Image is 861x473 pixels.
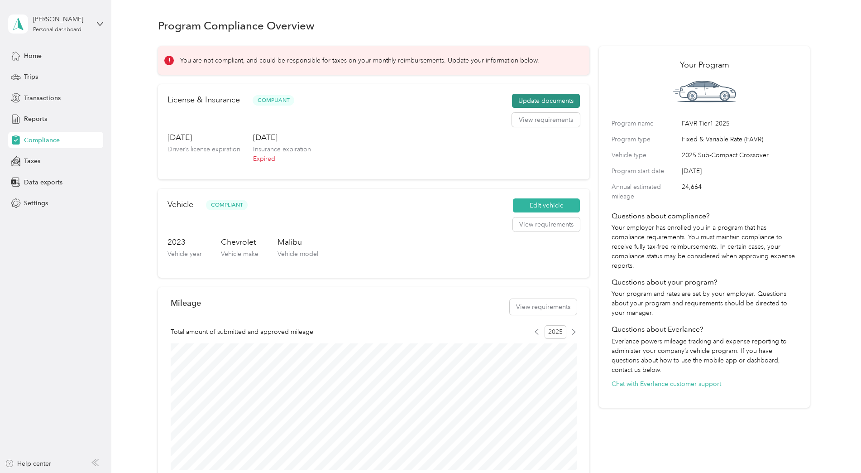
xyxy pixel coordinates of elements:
span: [DATE] [682,166,797,176]
span: Taxes [24,156,40,166]
p: Everlance powers mileage tracking and expense reporting to administer your company’s vehicle prog... [612,337,797,375]
button: View requirements [510,299,577,315]
span: Data exports [24,178,62,187]
span: Compliant [206,200,248,210]
p: Your program and rates are set by your employer. Questions about your program and requirements sh... [612,289,797,318]
h2: Mileage [171,298,201,308]
span: Compliance [24,135,60,145]
label: Program type [612,135,679,144]
h2: Vehicle [167,198,193,211]
p: Insurance expiration [253,145,311,154]
button: View requirements [512,113,580,127]
iframe: Everlance-gr Chat Button Frame [810,422,861,473]
label: Vehicle type [612,150,679,160]
span: 24,664 [682,182,797,201]
button: Edit vehicle [513,198,580,213]
label: Annual estimated mileage [612,182,679,201]
span: Transactions [24,93,61,103]
button: Chat with Everlance customer support [612,379,721,389]
div: Personal dashboard [33,27,81,33]
span: Compliant [253,95,294,106]
span: 2025 [545,325,566,339]
h3: Chevrolet [221,236,258,248]
h2: License & Insurance [167,94,240,106]
p: You are not compliant, and could be responsible for taxes on your monthly reimbursements. Update ... [180,56,539,65]
span: Reports [24,114,47,124]
span: Settings [24,198,48,208]
span: Total amount of submitted and approved mileage [171,327,313,337]
h3: Malibu [277,236,318,248]
span: FAVR Tier1 2025 [682,119,797,128]
h4: Questions about Everlance? [612,324,797,335]
p: Driver’s license expiration [167,145,240,154]
span: 2025 Sub-Compact Crossover [682,150,797,160]
h4: Questions about compliance? [612,211,797,222]
p: Vehicle make [221,249,258,259]
span: Trips [24,72,38,82]
label: Program start date [612,166,679,176]
button: View requirements [513,217,580,232]
button: Help center [5,459,51,468]
p: Your employer has enrolled you in a program that has compliance requirements. You must maintain c... [612,223,797,270]
div: [PERSON_NAME] [33,14,90,24]
span: Fixed & Variable Rate (FAVR) [682,135,797,144]
h1: Program Compliance Overview [158,21,315,30]
h2: Your Program [612,59,797,71]
p: Vehicle year [167,249,202,259]
h3: 2023 [167,236,202,248]
p: Vehicle model [277,249,318,259]
h3: [DATE] [167,132,240,143]
label: Program name [612,119,679,128]
h3: [DATE] [253,132,311,143]
button: Update documents [512,94,580,108]
h4: Questions about your program? [612,277,797,288]
p: Expired [253,154,311,164]
span: Home [24,51,42,61]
